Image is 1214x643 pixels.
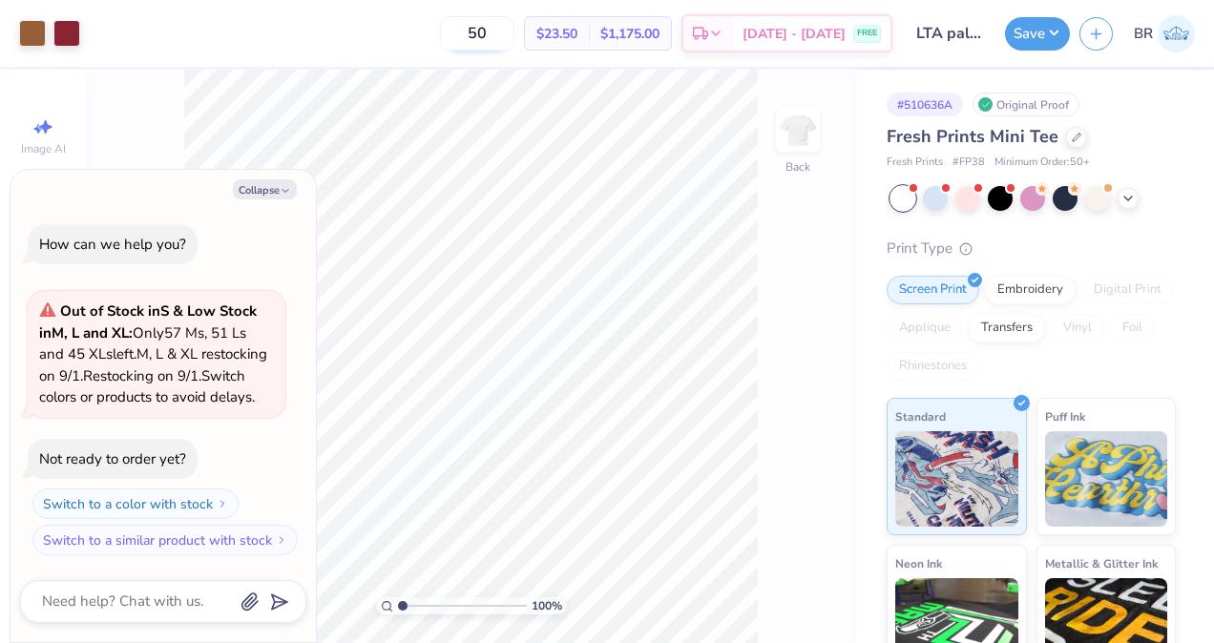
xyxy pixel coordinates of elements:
div: Foil [1110,314,1155,342]
img: Puff Ink [1045,431,1168,527]
span: Standard [895,406,946,426]
img: Switch to a color with stock [217,498,228,509]
div: Original Proof [973,93,1079,116]
span: FREE [857,27,877,40]
div: Rhinestones [887,352,979,381]
input: Untitled Design [902,14,995,52]
div: Transfers [969,314,1045,342]
div: How can we help you? [39,235,186,254]
img: Back [779,111,817,149]
div: Embroidery [985,276,1076,304]
span: BR [1134,23,1153,45]
span: [DATE] - [DATE] [743,24,846,44]
div: Digital Print [1081,276,1174,304]
button: Switch to a similar product with stock [32,525,298,555]
div: Vinyl [1051,314,1104,342]
img: Brianna Ruscoe [1158,15,1195,52]
span: Neon Ink [895,553,942,573]
img: Standard [895,431,1018,527]
a: BR [1134,15,1195,52]
strong: Out of Stock in S [60,301,173,321]
div: Print Type [887,238,1176,259]
img: Switch to a similar product with stock [276,534,287,546]
div: Screen Print [887,276,979,304]
input: – – [440,16,514,51]
span: $1,175.00 [600,24,659,44]
span: Puff Ink [1045,406,1085,426]
span: Minimum Order: 50 + [994,155,1090,171]
div: # 510636A [887,93,963,116]
span: Fresh Prints [887,155,943,171]
div: Applique [887,314,963,342]
span: Only 57 Ms, 51 Ls and 45 XLs left. M, L & XL restocking on 9/1. Restocking on 9/1. Switch colors ... [39,301,267,406]
button: Switch to a color with stock [32,488,239,519]
div: Back [785,158,810,176]
button: Save [1005,17,1070,51]
span: Image AI [21,141,66,156]
div: Not ready to order yet? [39,449,186,468]
span: Fresh Prints Mini Tee [887,125,1058,148]
span: # FP38 [952,155,985,171]
button: Collapse [233,179,297,199]
span: $23.50 [536,24,577,44]
strong: & Low Stock in M, L and XL : [39,301,257,342]
span: 100 % [532,597,562,614]
span: Metallic & Glitter Ink [1045,553,1158,573]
